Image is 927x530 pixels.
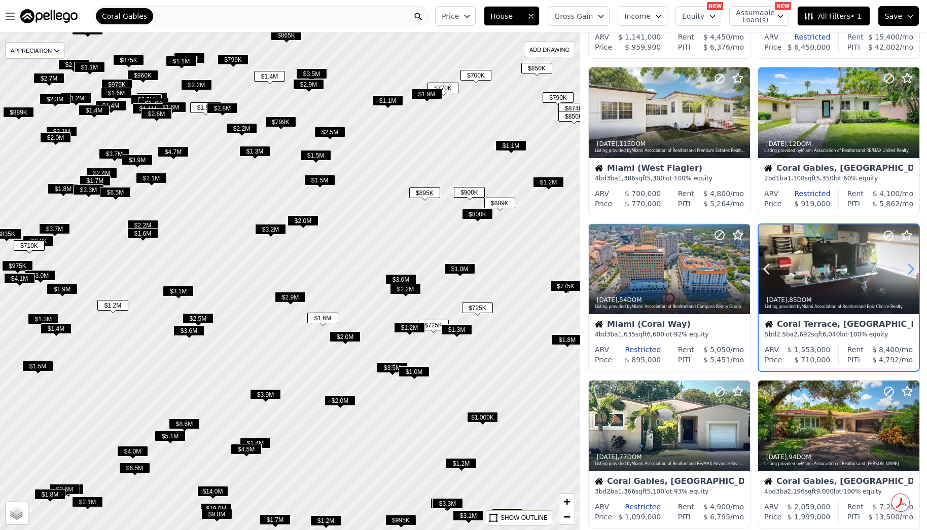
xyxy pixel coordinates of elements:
div: 2 bd 1 ba sqft lot · 60% equity [764,174,913,182]
span: $1.6M [174,53,205,63]
span: $2.1M [136,173,167,183]
div: Rent [847,188,864,199]
span: $4.1M [4,273,35,284]
div: Restricted [778,32,830,42]
div: $799K [218,54,248,69]
div: 5 bd 2.5 ba sqft lot · 100% equity [765,330,913,338]
span: $2.9M [293,79,324,90]
div: $1.8M [552,334,583,349]
span: $1.1M [166,56,197,66]
span: $1.1M [495,140,526,151]
span: $850K [521,63,552,73]
span: $2.6M [141,108,172,119]
div: $1.0M [444,263,475,278]
span: $2.3M [40,94,70,104]
span: $2.0M [40,132,71,143]
div: , 85 DOM [765,296,914,304]
div: $1.1M [74,62,105,77]
div: PITI [678,355,691,365]
button: Save [878,6,919,26]
a: [DATE],54DOMListing provided byMiami Association of Realtorsand Compass Realty GroupHouseMiami (C... [588,223,750,372]
div: Rent [678,345,694,355]
div: $1.5M [304,175,335,190]
a: [DATE],77DOMListing provided byMiami Association of Realtorsand RE/MAX Advance Realty IIHouseCora... [588,380,750,528]
span: $ 42,002 [868,43,900,51]
span: $ 4,792 [872,356,899,364]
div: $3.5M [296,68,327,83]
div: $2.2M [226,123,257,138]
div: Miami (Coral Way) [595,320,744,330]
span: $1.5M [190,102,221,113]
div: $3.7M [39,223,70,238]
span: $1.9M [411,89,442,99]
div: Rent [847,32,864,42]
div: $770K [427,83,458,97]
span: $1.7M [138,98,169,108]
div: /mo [691,355,744,365]
div: $849K [552,280,583,295]
span: $3.7M [99,148,130,159]
span: $6.5M [100,187,131,198]
span: $3.6M [173,325,204,336]
div: $875K [113,55,144,69]
span: $ 1,141,000 [618,33,661,41]
div: $3.6M [173,325,204,340]
span: $2.7M [33,73,64,84]
div: $1.7M [138,98,169,112]
time: 2025-07-21 18:01 [597,140,618,147]
span: $3.5M [296,68,327,79]
div: $874K [558,103,589,118]
time: 2025-07-16 22:06 [597,296,618,304]
div: $1.5M [22,361,53,375]
span: House [490,11,523,21]
div: Price [595,199,612,209]
div: /mo [694,345,744,355]
span: $875K [113,55,144,65]
div: /mo [864,345,913,355]
span: Save [885,11,902,21]
div: $1.9M [47,284,78,298]
div: /mo [860,355,913,365]
span: 1,635 [618,331,635,338]
button: House [484,6,540,26]
div: $2.7M [58,59,89,74]
span: Income [624,11,651,21]
span: $1.1M [132,103,163,114]
div: $725K [462,302,493,317]
span: Gross Gain [554,11,593,21]
div: $1.0M [399,366,430,381]
span: $799K [218,54,248,65]
div: $1.5M [190,102,221,117]
span: $1.7M [80,175,111,186]
span: $895K [409,187,440,198]
div: $919K [136,92,167,107]
div: $1.4M [254,71,285,86]
span: $1.6M [101,88,132,98]
button: Income [618,6,667,26]
span: $1.8M [48,183,79,194]
div: /mo [860,42,913,52]
span: $1.9M [47,284,78,294]
div: $2.9M [293,79,324,94]
button: Gross Gain [548,6,610,26]
span: $3.5M [377,362,408,373]
img: House [595,164,603,172]
div: $1.3M [28,314,59,328]
img: House [765,320,773,328]
div: $2.0M [40,132,71,147]
div: $700K [460,70,491,85]
div: Price [764,199,781,209]
div: $3.0M [25,270,56,285]
span: $1.0M [399,366,430,377]
span: $1.3M [239,146,270,157]
div: $1.1M [372,95,403,110]
div: , 115 DOM [595,140,745,148]
div: Listing provided by Miami Association of Realtors and Compass Realty Group [595,304,745,310]
span: $3.7M [39,223,70,234]
div: $3.3M [73,184,104,199]
span: 5,300 [647,175,664,182]
div: $2.6M [141,108,172,123]
span: $ 4,100 [873,190,900,198]
span: $1.4M [41,323,72,334]
div: Price [765,355,782,365]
